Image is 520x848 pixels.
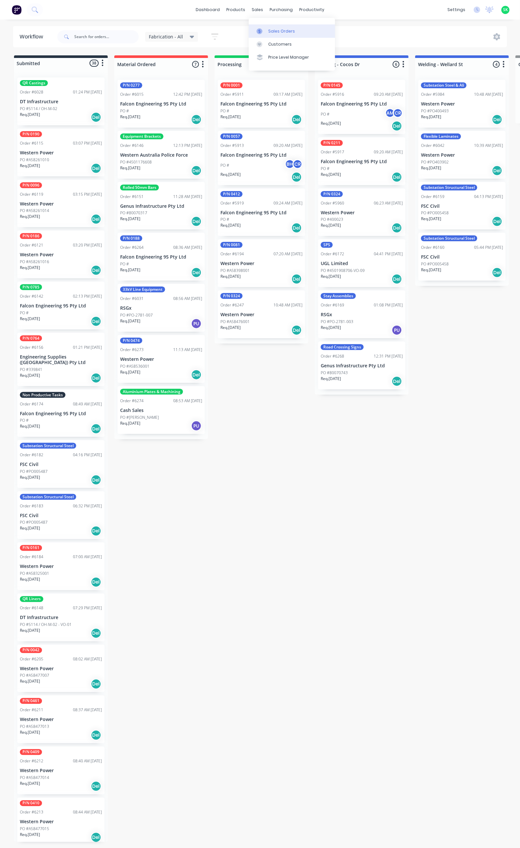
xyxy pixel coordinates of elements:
div: P/N 0324 [220,293,243,299]
p: Req. [DATE] [220,114,241,120]
div: P/N 0412Order #591909:24 AM [DATE]Falcon Engineering 95 Pty LtdPO #Req.[DATE]Del [218,189,305,236]
p: PO # [120,108,129,114]
div: Del [191,267,202,278]
div: P/N 0096 [20,182,42,188]
p: PO #A58536001 [120,363,149,369]
div: Stay AssembliesOrder #616901:08 PM [DATE]RSGxPO #PO-2781-003Req.[DATE]PU [318,290,405,338]
p: PO #4501176608 [120,159,152,165]
div: Order #6115 [20,140,43,146]
p: PO # [220,163,229,168]
div: 04:41 PM [DATE] [374,251,403,257]
div: Order #6194 [220,251,244,257]
p: Western Power [20,717,102,723]
p: Req. [DATE] [120,114,140,120]
div: 09:20 AM [DATE] [274,143,302,148]
p: Req. [DATE] [321,172,341,177]
div: 01:21 PM [DATE] [73,345,102,350]
div: QR Liners [20,596,43,602]
div: P/N 0412 [220,191,243,197]
div: Order #5917 [321,149,344,155]
div: Del [392,121,402,131]
div: Del [392,376,402,387]
div: Substation Structural Steel [421,185,477,191]
p: Genus Infrastructure Pty Ltd [321,363,403,369]
div: CR [293,159,302,169]
div: Del [91,316,101,327]
div: P/N 0042 [20,647,42,653]
div: P/N 0764 [20,335,42,341]
div: 33kV Line Equipment [120,287,165,292]
div: Flexible LaminatesOrder #604210:39 AM [DATE]Western PowerPO #PO403902Req.[DATE]Del [418,131,506,179]
p: PO # [321,111,330,117]
p: Req. [DATE] [120,369,140,375]
div: Rolled 50mm Bars [120,185,159,191]
p: Req. [DATE] [321,325,341,331]
span: Fabrication - All [149,33,183,40]
p: Req. [DATE] [321,274,341,279]
p: FSC Civil [20,513,102,518]
p: Falcon Engineering 95 Pty Ltd [120,254,202,260]
p: Req. [DATE] [120,267,140,273]
div: Order #5984 [421,92,444,97]
div: P/N 0211Order #591709:20 AM [DATE]Falcon Engineering 95 Pty LtdPO #Req.[DATE]Del [318,137,405,185]
p: Req. [DATE] [220,274,241,279]
div: 07:29 PM [DATE] [73,605,102,611]
p: Falcon Engineering 95 Pty Ltd [220,152,302,158]
p: Req. [DATE] [20,423,40,429]
div: Order #5919 [220,200,244,206]
div: Order #6264 [120,245,144,250]
p: Western Power [20,252,102,258]
a: dashboard [192,5,223,15]
p: FSC Civil [421,204,503,209]
div: Del [392,274,402,284]
p: PO #S114 / OH-M-02 [20,106,57,112]
p: PO #S114 / OH-M-02 - VO-01 [20,622,72,628]
div: 04:13 PM [DATE] [474,194,503,200]
div: P/N 0145Order #591609:20 AM [DATE]Falcon Engineering 95 Pty LtdPO #AMCRReq.[DATE]Del [318,80,405,134]
div: Order #6247 [220,302,244,308]
p: Req. [DATE] [120,420,140,426]
div: CR [393,108,403,118]
div: Aluminium Plates & MachiningOrder #627408:53 AM [DATE]Cash SalesPO #[PERSON_NAME]Req.[DATE]PU [118,386,205,434]
input: Search for orders... [74,30,139,43]
p: Req. [DATE] [20,373,40,378]
div: Price Level Manager [268,54,309,60]
p: Req. [DATE] [20,628,40,634]
div: 08:40 AM [DATE] [73,758,102,764]
div: Del [91,265,101,276]
div: 09:20 AM [DATE] [374,149,403,155]
a: Price Level Manager [249,51,335,64]
div: AM [385,108,395,118]
div: P/N 0409 [20,749,42,755]
p: Req. [DATE] [20,577,40,583]
div: Order #6174 [20,401,43,407]
div: Order #6273 [120,347,144,353]
div: PU [191,318,202,329]
div: 10:48 AM [DATE] [474,92,503,97]
p: PO #A58477007 [20,673,49,679]
p: Western Power [421,101,503,107]
p: FSC Civil [20,462,102,467]
p: Western Power [20,768,102,774]
div: P/N 0190 [20,131,42,137]
p: PO # [20,417,29,423]
div: P/N 0001Order #591109:17 AM [DATE]Falcon Engineering 95 Pty LtdPO #Req.[DATE]Del [218,80,305,128]
div: P/N 0324Order #624710:48 AM [DATE]Western PowerPO #A58476001Req.[DATE]Del [218,290,305,338]
div: P/N 0096Order #611903:15 PM [DATE]Western PowerPO #A58261014Req.[DATE]Del [17,180,105,228]
div: P/N 0161 [20,545,42,551]
div: Substation Structural SteelOrder #618204:16 PM [DATE]FSC CivilPO #PO005487Req.[DATE]Del [17,440,105,488]
div: Order #6015 [120,92,144,97]
div: Order #6148 [20,605,43,611]
div: 06:23 AM [DATE] [374,200,403,206]
div: PU [392,325,402,335]
div: P/N 0324 [321,191,343,197]
p: Western Power [120,357,202,362]
div: Substation Structural SteelOrder #618306:32 PM [DATE]FSC CivilPO #PO005487Req.[DATE]Del [17,491,105,539]
p: PO #A58261010 [20,157,49,163]
div: Del [91,163,101,174]
div: P/N 0277 [120,82,142,88]
p: PO #A58261016 [20,259,49,265]
span: SK [503,7,508,13]
div: P/N 0186Order #612103:20 PM [DATE]Western PowerPO #A58261016Req.[DATE]Del [17,231,105,278]
p: Engineering Supplies ([GEOGRAPHIC_DATA]) Pty Ltd [20,354,102,365]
